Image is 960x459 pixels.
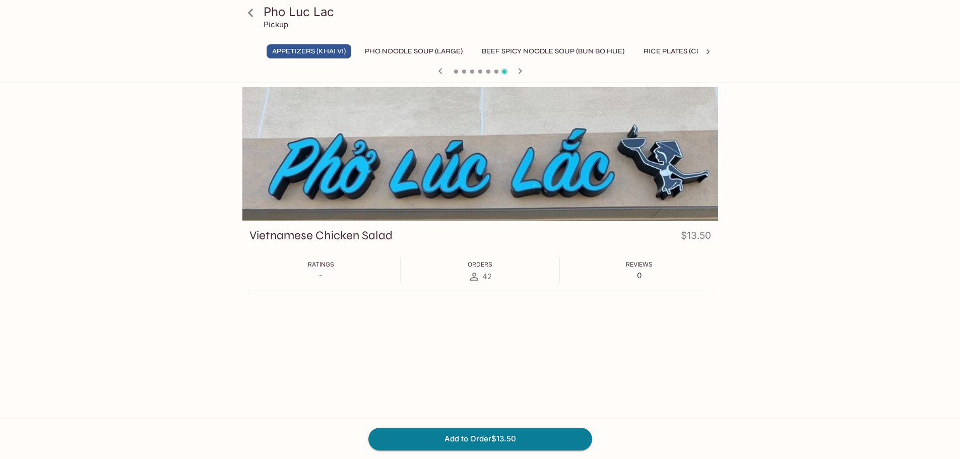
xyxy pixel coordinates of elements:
[476,44,630,58] button: Beef Spicy Noodle Soup (Bun Bo Hue)
[242,87,718,221] div: Vietnamese Chicken Salad
[468,260,492,268] span: Orders
[308,271,334,280] p: -
[267,44,351,58] button: Appetizers (Khai Vi)
[626,271,653,280] p: 0
[638,44,729,58] button: Rice Plates (Com Dia)
[368,428,592,450] button: Add to Order$13.50
[308,260,334,268] span: Ratings
[264,20,288,29] p: Pickup
[249,228,393,243] h3: Vietnamese Chicken Salad
[626,260,653,268] span: Reviews
[359,44,468,58] button: Pho Noodle Soup (Large)
[264,4,714,20] h3: Pho Luc Lac
[681,228,711,247] h4: $13.50
[482,272,492,281] span: 42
